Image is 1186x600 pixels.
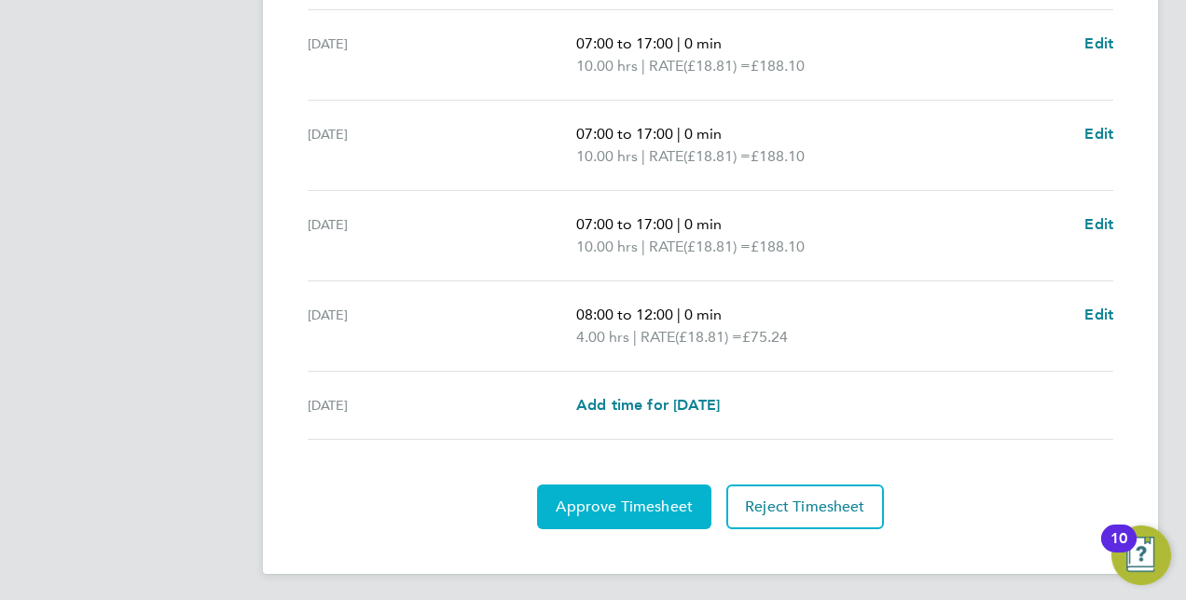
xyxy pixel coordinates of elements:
[576,34,673,52] span: 07:00 to 17:00
[1084,34,1113,52] span: Edit
[677,215,681,233] span: |
[683,57,751,75] span: (£18.81) =
[677,306,681,323] span: |
[677,125,681,143] span: |
[576,328,629,346] span: 4.00 hrs
[1110,539,1127,563] div: 10
[576,306,673,323] span: 08:00 to 12:00
[1084,33,1113,55] a: Edit
[308,123,576,168] div: [DATE]
[641,147,645,165] span: |
[633,328,637,346] span: |
[576,396,720,414] span: Add time for [DATE]
[1084,123,1113,145] a: Edit
[677,34,681,52] span: |
[576,215,673,233] span: 07:00 to 17:00
[649,55,683,77] span: RATE
[684,34,722,52] span: 0 min
[1084,306,1113,323] span: Edit
[751,57,805,75] span: £188.10
[641,238,645,255] span: |
[576,238,638,255] span: 10.00 hrs
[641,326,675,348] span: RATE
[683,238,751,255] span: (£18.81) =
[1084,215,1113,233] span: Edit
[308,33,576,77] div: [DATE]
[576,125,673,143] span: 07:00 to 17:00
[649,236,683,258] span: RATE
[684,125,722,143] span: 0 min
[726,484,884,529] button: Reject Timesheet
[641,57,645,75] span: |
[1111,525,1171,585] button: Open Resource Center, 10 new notifications
[683,147,751,165] span: (£18.81) =
[684,215,722,233] span: 0 min
[308,304,576,348] div: [DATE]
[308,394,576,416] div: [DATE]
[576,147,638,165] span: 10.00 hrs
[684,306,722,323] span: 0 min
[1084,125,1113,143] span: Edit
[537,484,711,529] button: Approve Timesheet
[556,498,693,516] span: Approve Timesheet
[745,498,865,516] span: Reject Timesheet
[649,145,683,168] span: RATE
[308,213,576,258] div: [DATE]
[675,328,742,346] span: (£18.81) =
[576,57,638,75] span: 10.00 hrs
[751,147,805,165] span: £188.10
[1084,304,1113,326] a: Edit
[1084,213,1113,236] a: Edit
[742,328,788,346] span: £75.24
[576,394,720,416] a: Add time for [DATE]
[751,238,805,255] span: £188.10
